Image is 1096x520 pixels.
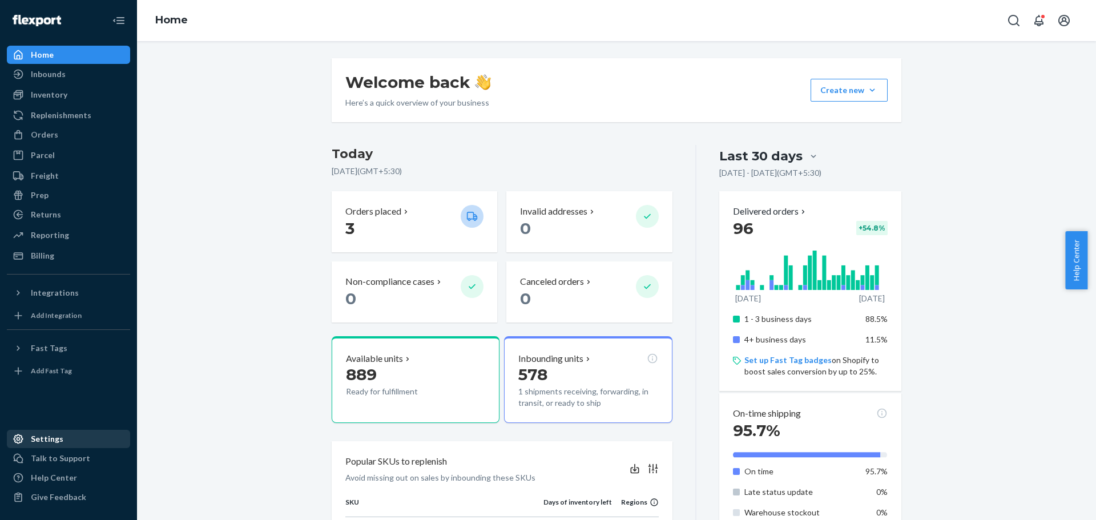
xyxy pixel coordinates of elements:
p: 1 - 3 business days [744,313,857,325]
p: Popular SKUs to replenish [345,455,447,468]
button: Create new [811,79,888,102]
a: Add Integration [7,307,130,325]
img: Flexport logo [13,15,61,26]
p: Available units [346,352,403,365]
p: On-time shipping [733,407,801,420]
div: Returns [31,209,61,220]
a: Set up Fast Tag badges [744,355,832,365]
p: Here’s a quick overview of your business [345,97,491,108]
span: 88.5% [865,314,888,324]
button: Give Feedback [7,488,130,506]
button: Inbounding units5781 shipments receiving, forwarding, in transit, or ready to ship [504,336,672,423]
div: Settings [31,433,63,445]
p: 4+ business days [744,334,857,345]
button: Open notifications [1027,9,1050,32]
a: Freight [7,167,130,185]
div: Orders [31,129,58,140]
p: [DATE] [735,293,761,304]
span: 3 [345,219,354,238]
p: Non-compliance cases [345,275,434,288]
span: 0 [345,289,356,308]
p: Ready for fulfillment [346,386,452,397]
th: Days of inventory left [543,497,612,517]
div: Billing [31,250,54,261]
span: 0 [520,219,531,238]
span: 0 [520,289,531,308]
th: SKU [345,497,543,517]
p: Warehouse stockout [744,507,857,518]
h1: Welcome back [345,72,491,92]
p: On time [744,466,857,477]
span: 96 [733,219,753,238]
a: Inventory [7,86,130,104]
span: 95.7% [733,421,780,440]
div: Give Feedback [31,491,86,503]
a: Reporting [7,226,130,244]
div: Help Center [31,472,77,483]
button: Canceled orders 0 [506,261,672,323]
a: Prep [7,186,130,204]
p: Inbounding units [518,352,583,365]
button: Open account menu [1053,9,1075,32]
a: Inbounds [7,65,130,83]
button: Help Center [1065,231,1087,289]
ol: breadcrumbs [146,4,197,37]
div: Talk to Support [31,453,90,464]
div: Home [31,49,54,61]
div: Freight [31,170,59,182]
a: Add Fast Tag [7,362,130,380]
a: Talk to Support [7,449,130,467]
a: Home [155,14,188,26]
a: Help Center [7,469,130,487]
p: [DATE] - [DATE] ( GMT+5:30 ) [719,167,821,179]
div: Inbounds [31,68,66,80]
div: Prep [31,190,49,201]
h3: Today [332,145,672,163]
a: Settings [7,430,130,448]
p: Canceled orders [520,275,584,288]
a: Parcel [7,146,130,164]
p: on Shopify to boost sales conversion by up to 25%. [744,354,888,377]
div: + 54.8 % [856,221,888,235]
p: Invalid addresses [520,205,587,218]
p: Orders placed [345,205,401,218]
span: 95.7% [865,466,888,476]
div: Integrations [31,287,79,299]
div: Regions [612,497,659,507]
p: 1 shipments receiving, forwarding, in transit, or ready to ship [518,386,658,409]
p: Late status update [744,486,857,498]
div: Add Integration [31,311,82,320]
div: Add Fast Tag [31,366,72,376]
button: Available units889Ready for fulfillment [332,336,499,423]
a: Orders [7,126,130,144]
p: [DATE] [859,293,885,304]
span: 0% [876,487,888,497]
span: 0% [876,507,888,517]
button: Integrations [7,284,130,302]
div: Parcel [31,150,55,161]
button: Invalid addresses 0 [506,191,672,252]
a: Replenishments [7,106,130,124]
button: Non-compliance cases 0 [332,261,497,323]
button: Open Search Box [1002,9,1025,32]
span: 11.5% [865,334,888,344]
span: 578 [518,365,547,384]
button: Fast Tags [7,339,130,357]
img: hand-wave emoji [475,74,491,90]
button: Orders placed 3 [332,191,497,252]
div: Last 30 days [719,147,803,165]
a: Home [7,46,130,64]
button: Close Navigation [107,9,130,32]
a: Returns [7,205,130,224]
p: [DATE] ( GMT+5:30 ) [332,166,672,177]
button: Delivered orders [733,205,808,218]
div: Inventory [31,89,67,100]
a: Billing [7,247,130,265]
div: Fast Tags [31,342,67,354]
div: Reporting [31,229,69,241]
div: Replenishments [31,110,91,121]
span: 889 [346,365,377,384]
p: Avoid missing out on sales by inbounding these SKUs [345,472,535,483]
